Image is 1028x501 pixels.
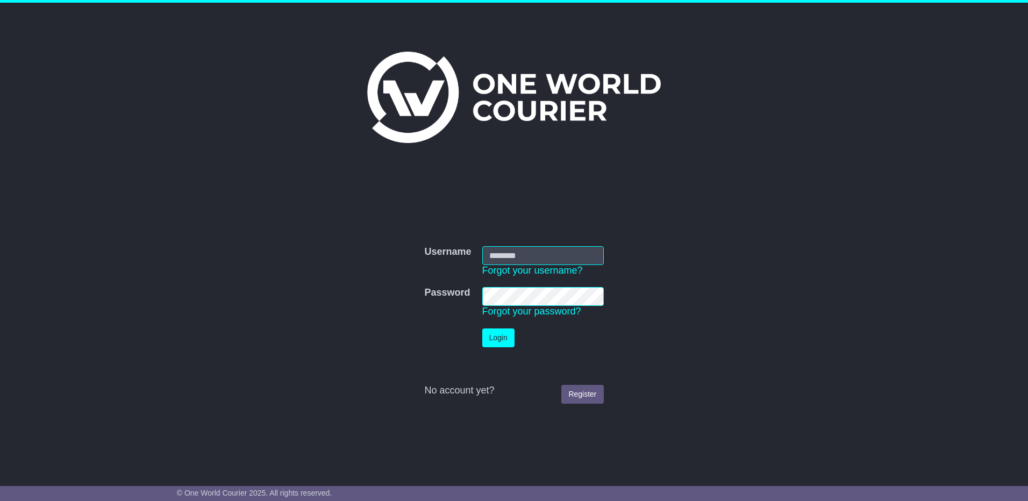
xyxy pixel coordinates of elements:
img: One World [367,52,661,143]
span: © One World Courier 2025. All rights reserved. [177,489,332,497]
label: Username [424,246,471,258]
a: Forgot your username? [482,265,583,276]
a: Forgot your password? [482,306,581,317]
a: Register [561,385,603,404]
button: Login [482,328,515,347]
label: Password [424,287,470,299]
div: No account yet? [424,385,603,397]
